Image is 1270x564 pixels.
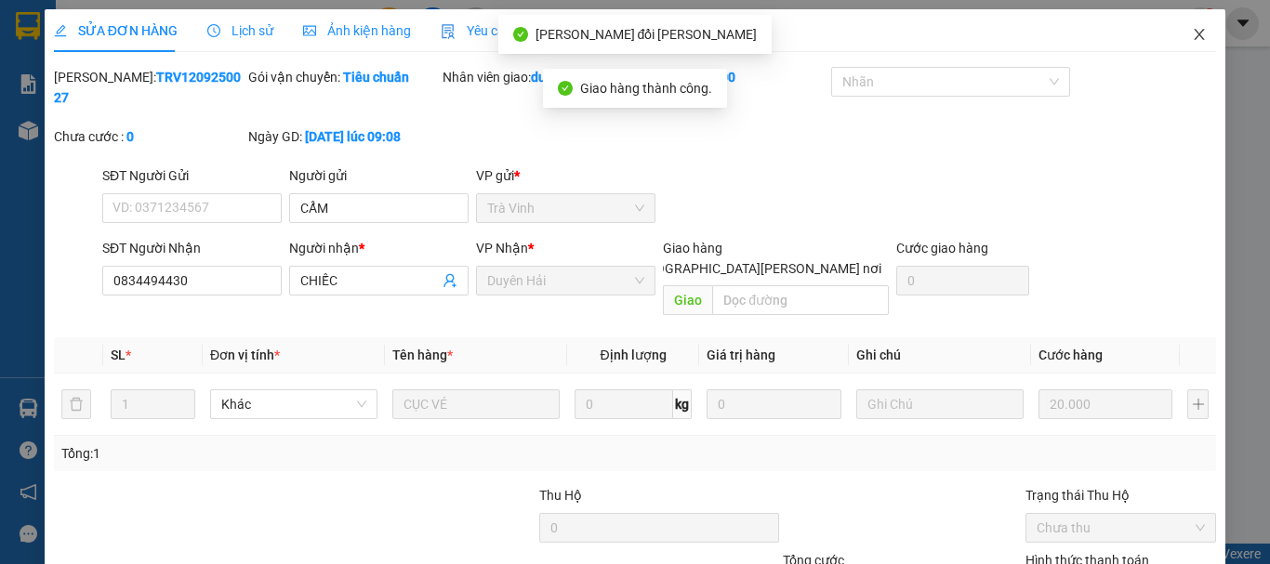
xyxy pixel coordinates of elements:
span: user-add [443,273,457,288]
input: 0 [707,389,840,419]
div: Người gửi [289,165,469,186]
b: duyenhaive.ttt [531,70,617,85]
span: Duyên Hải [487,267,644,295]
span: kg [673,389,692,419]
input: Dọc đường [712,285,889,315]
div: SĐT Người Gửi [102,165,282,186]
label: Cước giao hàng [896,241,988,256]
input: Cước giao hàng [896,266,1029,295]
b: Tiêu chuẩn [343,70,409,85]
div: Cước rồi : [637,67,827,87]
img: icon [441,24,456,39]
span: Cước hàng [1038,348,1103,362]
span: [GEOGRAPHIC_DATA][PERSON_NAME] nơi [628,258,889,279]
th: Ghi chú [849,337,1031,374]
input: VD: Bàn, Ghế [392,389,560,419]
span: Đơn vị tính [210,348,280,362]
span: Định lượng [600,348,666,362]
span: picture [303,24,316,37]
b: [DATE] lúc 09:08 [305,129,401,144]
div: VP gửi [476,165,655,186]
b: 0 [126,129,134,144]
div: Trạng thái Thu Hộ [1025,485,1216,505]
span: Lịch sử [207,23,273,38]
div: Tổng: 1 [61,443,492,464]
button: plus [1187,389,1209,419]
div: Người nhận [289,238,469,258]
div: Ngày GD: [248,126,439,147]
span: edit [54,24,67,37]
span: Tên hàng [392,348,453,362]
span: check-circle [513,27,528,42]
span: Giao hàng thành công. [580,81,712,96]
span: Khác [221,390,366,418]
span: check-circle [558,81,573,96]
div: Nhân viên giao: [443,67,633,87]
span: Ảnh kiện hàng [303,23,411,38]
span: Giá trị hàng [707,348,775,362]
span: Giao hàng [663,241,722,256]
span: Thu Hộ [539,488,582,503]
input: Ghi Chú [856,389,1024,419]
span: Yêu cầu xuất hóa đơn điện tử [441,23,637,38]
span: Trà Vinh [487,194,644,222]
div: Chưa cước : [54,126,245,147]
div: Gói vận chuyển: [248,67,439,87]
span: Chưa thu [1037,514,1205,542]
span: VP Nhận [476,241,528,256]
span: SỬA ĐƠN HÀNG [54,23,178,38]
span: SL [111,348,126,362]
button: delete [61,389,91,419]
div: SĐT Người Nhận [102,238,282,258]
button: Close [1173,9,1225,61]
div: [PERSON_NAME]: [54,67,245,108]
span: Giao [663,285,712,315]
input: 0 [1038,389,1172,419]
span: clock-circle [207,24,220,37]
span: close [1192,27,1207,42]
span: [PERSON_NAME] đổi [PERSON_NAME] [536,27,758,42]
